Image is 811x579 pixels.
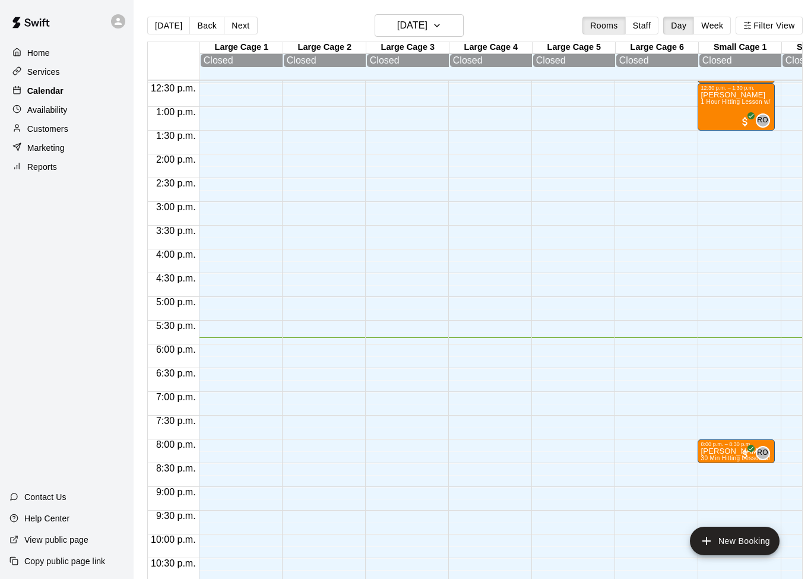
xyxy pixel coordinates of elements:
button: Day [663,17,694,34]
span: All customers have paid [739,448,751,460]
p: View public page [24,534,88,546]
div: Renny Osuna [756,113,770,128]
span: 10:00 p.m. [148,534,199,545]
p: Home [27,47,50,59]
div: Large Cage 1 [200,42,283,53]
div: 12:30 p.m. – 1:30 p.m. [701,85,771,91]
span: 1:00 p.m. [153,107,199,117]
span: 7:30 p.m. [153,416,199,426]
span: 3:00 p.m. [153,202,199,212]
span: Renny Osuna [761,446,770,460]
a: Calendar [9,82,124,100]
button: [DATE] [375,14,464,37]
div: Closed [702,55,778,66]
button: Week [693,17,731,34]
h6: [DATE] [397,17,427,34]
button: Rooms [582,17,625,34]
div: 8:00 p.m. – 8:30 p.m. [701,441,771,447]
a: Customers [9,120,124,138]
span: All customers have paid [739,116,751,128]
span: 30 Min Hitting Lesson w/ Renny [701,455,791,461]
button: Next [224,17,257,34]
span: 8:30 p.m. [153,463,199,473]
p: Services [27,66,60,78]
span: 12:30 p.m. [148,83,199,93]
div: Large Cage 4 [449,42,533,53]
button: Back [189,17,224,34]
p: Marketing [27,142,65,154]
a: Marketing [9,139,124,157]
div: Closed [370,55,446,66]
div: Closed [204,55,280,66]
div: Closed [536,55,612,66]
span: 5:30 p.m. [153,321,199,331]
div: 8:00 p.m. – 8:30 p.m.: Erik abrego [698,439,775,463]
div: Closed [619,55,695,66]
span: 5:00 p.m. [153,297,199,307]
span: RO [757,115,768,126]
div: Large Cage 2 [283,42,366,53]
div: Small Cage 1 [699,42,782,53]
button: Staff [625,17,659,34]
span: 6:00 p.m. [153,344,199,355]
div: Large Cage 5 [533,42,616,53]
p: Customers [27,123,68,135]
span: Renny Osuna [761,113,770,128]
div: Closed [287,55,363,66]
a: Services [9,63,124,81]
span: 2:00 p.m. [153,154,199,164]
span: 8:00 p.m. [153,439,199,450]
a: Reports [9,158,124,176]
div: 12:30 p.m. – 1:30 p.m.: Luca Lopez [698,83,775,131]
span: 10:30 p.m. [148,558,199,568]
div: Renny Osuna [756,446,770,460]
span: 1:30 p.m. [153,131,199,141]
span: 2:30 p.m. [153,178,199,188]
a: Availability [9,101,124,119]
p: Copy public page link [24,555,105,567]
p: Help Center [24,512,69,524]
button: add [690,527,780,555]
a: Home [9,44,124,62]
span: 3:30 p.m. [153,226,199,236]
div: Large Cage 3 [366,42,449,53]
button: [DATE] [147,17,190,34]
span: 7:00 p.m. [153,392,199,402]
span: 4:30 p.m. [153,273,199,283]
button: Filter View [736,17,802,34]
span: 6:30 p.m. [153,368,199,378]
span: 1 Hour Hitting Lesson w/ Renny [701,99,791,105]
span: RO [757,447,768,459]
p: Contact Us [24,491,66,503]
p: Calendar [27,85,64,97]
p: Reports [27,161,57,173]
span: 9:00 p.m. [153,487,199,497]
span: 9:30 p.m. [153,511,199,521]
div: Large Cage 6 [616,42,699,53]
p: Availability [27,104,68,116]
div: Closed [453,55,529,66]
span: 4:00 p.m. [153,249,199,260]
